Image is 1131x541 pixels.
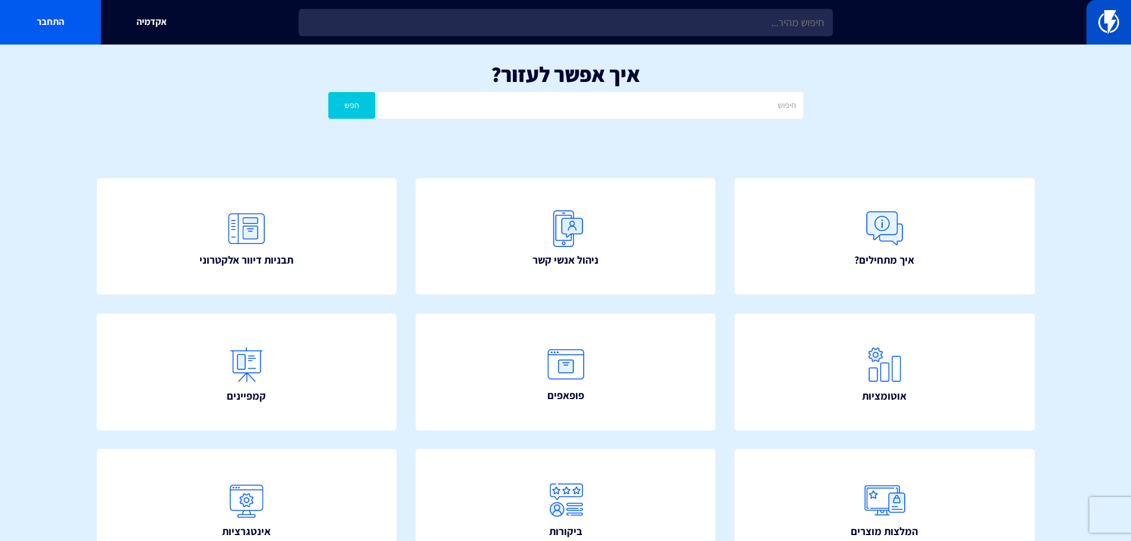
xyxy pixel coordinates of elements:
[416,314,716,431] a: פופאפים
[222,524,271,539] span: אינטגרציות
[734,314,1035,431] a: אוטומציות
[549,524,582,539] span: ביקורות
[378,92,803,119] input: חיפוש
[18,62,1113,86] h1: איך אפשר לעזור?
[851,524,918,539] span: המלצות מוצרים
[547,388,584,403] span: פופאפים
[328,92,376,119] button: חפש
[533,252,598,268] span: ניהול אנשי קשר
[199,252,293,268] span: תבניות דיוור אלקטרוני
[734,178,1035,295] a: איך מתחילים?
[97,178,397,295] a: תבניות דיוור אלקטרוני
[97,314,397,431] a: קמפיינים
[299,9,833,36] input: חיפוש מהיר...
[854,252,914,268] span: איך מתחילים?
[862,388,907,404] span: אוטומציות
[416,178,716,295] a: ניהול אנשי קשר
[227,388,266,404] span: קמפיינים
